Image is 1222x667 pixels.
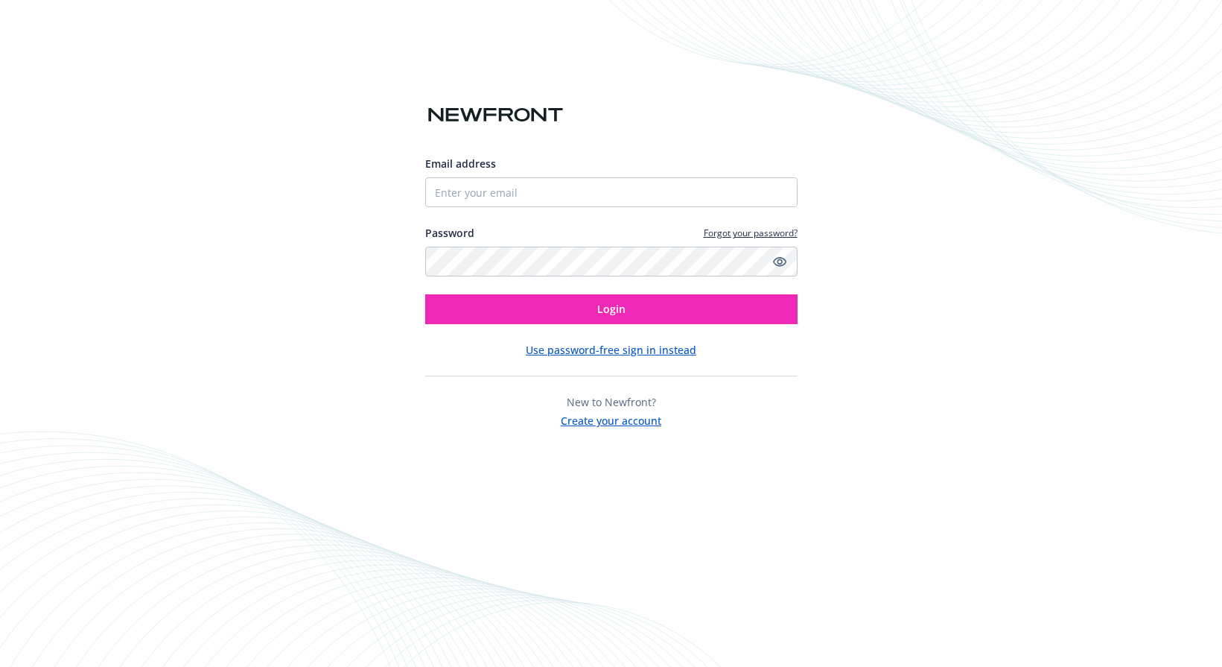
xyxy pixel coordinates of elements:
[704,227,798,239] a: Forgot your password?
[425,247,798,276] input: Enter your password
[425,294,798,324] button: Login
[567,395,656,409] span: New to Newfront?
[561,410,661,429] button: Create your account
[526,342,696,358] button: Use password-free sign in instead
[425,102,566,128] img: Newfront logo
[425,225,474,241] label: Password
[597,302,626,316] span: Login
[425,157,496,171] span: Email address
[425,177,798,207] input: Enter your email
[771,253,789,271] a: Show password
